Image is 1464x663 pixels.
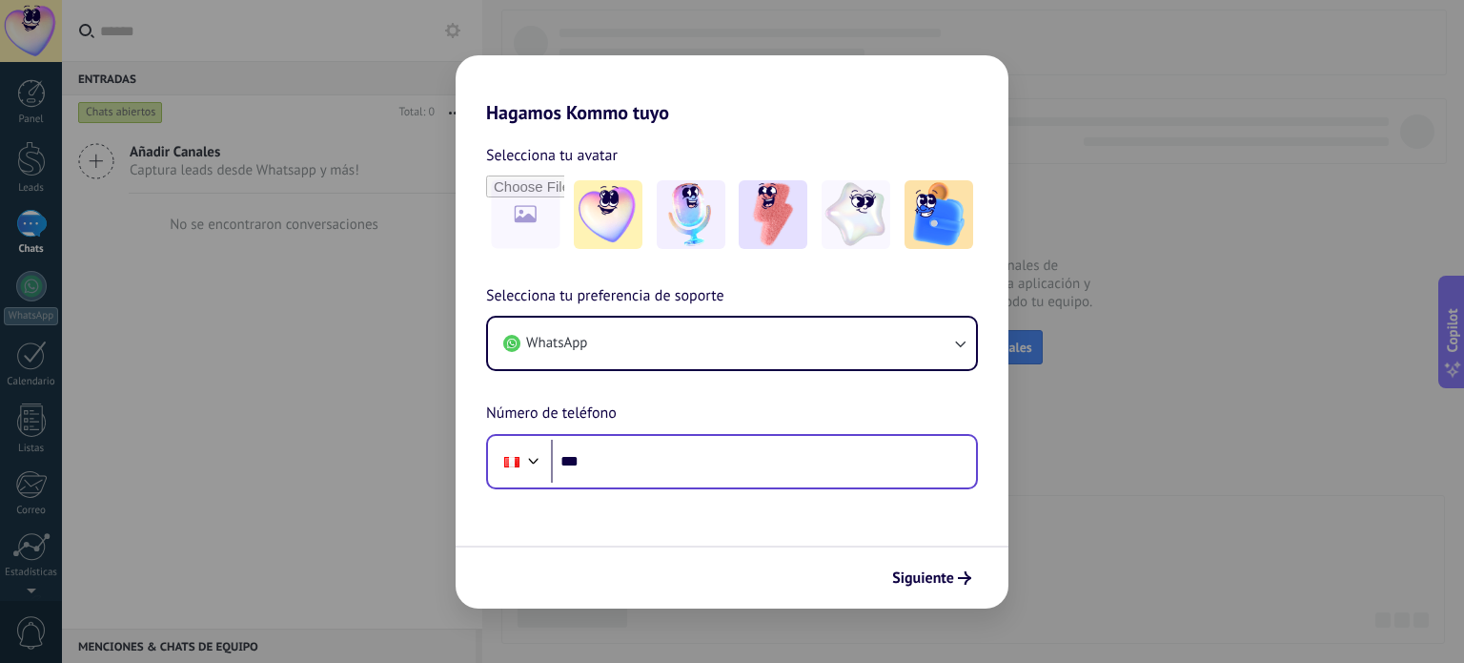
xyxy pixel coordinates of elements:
span: WhatsApp [526,334,587,353]
img: -1.jpeg [574,180,642,249]
h2: Hagamos Kommo tuyo [456,55,1008,124]
button: WhatsApp [488,318,976,369]
button: Siguiente [884,562,980,594]
div: Peru: + 51 [494,442,530,482]
span: Selecciona tu avatar [486,143,618,168]
span: Selecciona tu preferencia de soporte [486,284,724,309]
img: -2.jpeg [657,180,725,249]
span: Siguiente [892,571,954,585]
img: -3.jpeg [739,180,807,249]
img: -4.jpeg [822,180,890,249]
img: -5.jpeg [905,180,973,249]
span: Número de teléfono [486,402,617,426]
